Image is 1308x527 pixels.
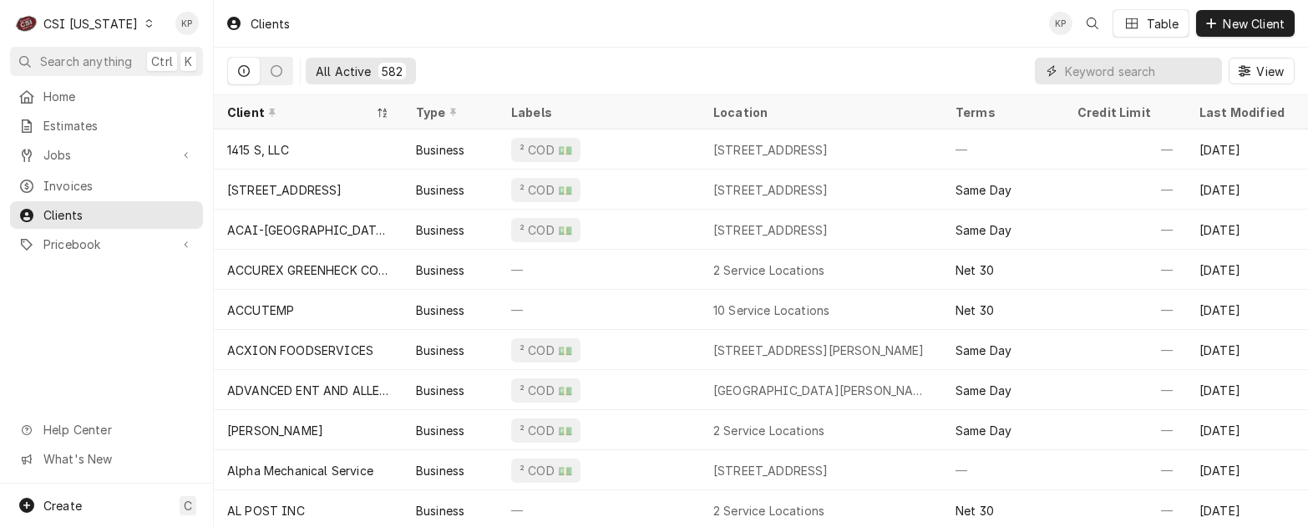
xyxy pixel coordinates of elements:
div: Business [416,181,464,199]
div: Kym Parson's Avatar [1049,12,1072,35]
div: ² COD 💵 [518,221,574,239]
input: Keyword search [1065,58,1214,84]
span: View [1253,63,1287,80]
span: Search anything [40,53,132,70]
div: KP [1049,12,1072,35]
div: [DATE] [1186,210,1308,250]
div: Business [416,221,464,239]
div: [DATE] [1186,170,1308,210]
div: [DATE] [1186,450,1308,490]
div: 1415 S, LLC [227,141,289,159]
a: Go to What's New [10,445,203,473]
div: Business [416,382,464,399]
span: Pricebook [43,236,170,253]
div: ² COD 💵 [518,382,574,399]
div: — [498,290,700,330]
div: ² COD 💵 [518,181,574,199]
a: Estimates [10,112,203,139]
div: — [498,250,700,290]
div: Net 30 [956,502,994,519]
div: CSI Kentucky's Avatar [15,12,38,35]
div: Table [1147,15,1179,33]
div: Same Day [956,221,1011,239]
div: ² COD 💵 [518,422,574,439]
span: Help Center [43,421,193,438]
a: Go to Help Center [10,416,203,443]
div: — [942,129,1064,170]
div: — [1064,370,1186,410]
div: CSI [US_STATE] [43,15,138,33]
div: [STREET_ADDRESS] [227,181,342,199]
div: [DATE] [1186,129,1308,170]
div: — [1064,129,1186,170]
button: Open search [1079,10,1106,37]
div: Last Modified [1199,104,1291,121]
div: [DATE] [1186,250,1308,290]
span: C [184,497,192,514]
span: K [185,53,192,70]
button: View [1229,58,1295,84]
span: Home [43,88,195,105]
div: — [1064,290,1186,330]
div: — [1064,410,1186,450]
button: Search anythingCtrlK [10,47,203,76]
div: C [15,12,38,35]
div: Business [416,422,464,439]
div: Business [416,141,464,159]
div: 10 Service Locations [713,302,829,319]
div: ACXION FOODSERVICES [227,342,373,359]
div: [DATE] [1186,370,1308,410]
div: [DATE] [1186,290,1308,330]
div: Credit Limit [1077,104,1169,121]
div: All Active [316,63,372,80]
div: — [1064,210,1186,250]
div: — [1064,250,1186,290]
div: ACCUREX GREENHECK COMPANY [227,261,389,279]
div: — [1064,330,1186,370]
span: New Client [1219,15,1288,33]
a: Clients [10,201,203,229]
a: Go to Jobs [10,141,203,169]
div: [STREET_ADDRESS] [713,181,829,199]
div: Business [416,502,464,519]
div: Client [227,104,373,121]
span: Estimates [43,117,195,134]
div: [DATE] [1186,410,1308,450]
button: New Client [1196,10,1295,37]
div: [PERSON_NAME] [227,422,323,439]
div: Net 30 [956,261,994,279]
div: — [1064,450,1186,490]
div: Type [416,104,481,121]
div: [DATE] [1186,330,1308,370]
div: Business [416,261,464,279]
div: ² COD 💵 [518,462,574,479]
div: ACCUTEMP [227,302,294,319]
div: [GEOGRAPHIC_DATA][PERSON_NAME] [713,382,929,399]
div: ² COD 💵 [518,141,574,159]
div: 582 [382,63,403,80]
div: [STREET_ADDRESS] [713,462,829,479]
div: Labels [511,104,687,121]
div: Same Day [956,382,1011,399]
div: Business [416,462,464,479]
a: Invoices [10,172,203,200]
div: [STREET_ADDRESS][PERSON_NAME] [713,342,925,359]
div: Business [416,342,464,359]
div: 2 Service Locations [713,502,824,519]
div: [STREET_ADDRESS] [713,221,829,239]
div: ² COD 💵 [518,342,574,359]
div: Same Day [956,342,1011,359]
span: Invoices [43,177,195,195]
div: Same Day [956,422,1011,439]
div: Kym Parson's Avatar [175,12,199,35]
div: 2 Service Locations [713,422,824,439]
a: Home [10,83,203,110]
div: Terms [956,104,1047,121]
a: Go to Pricebook [10,231,203,258]
span: Clients [43,206,195,224]
div: AL POST INC [227,502,305,519]
span: What's New [43,450,193,468]
div: [STREET_ADDRESS] [713,141,829,159]
div: ADVANCED ENT AND ALLERGY [227,382,389,399]
span: Create [43,499,82,513]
